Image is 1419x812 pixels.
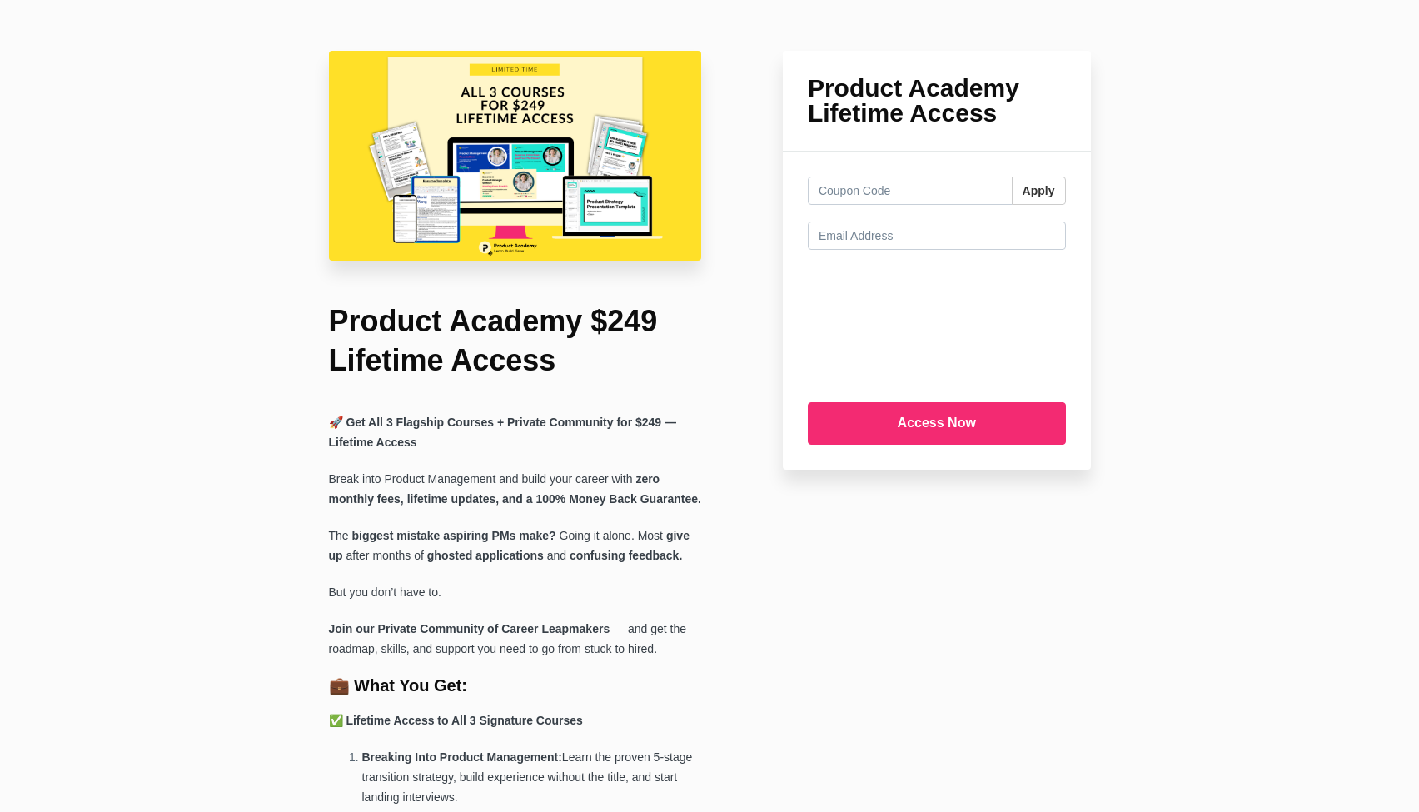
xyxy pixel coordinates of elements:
[808,402,1066,445] input: Access Now
[329,620,702,660] p: — and get the roadmap, skills, and support you need to go from stuck to hired.
[329,622,610,635] b: Join our Private Community of Career Leapmakers
[329,416,677,449] b: Get All 3 Flagship Courses + Private Community for $249 — Lifetime Access
[329,714,346,727] span: ✅
[329,470,702,510] p: Break into Product Management and build your career with
[570,549,682,562] strong: confusing feedback.
[329,583,702,603] p: But you don’t have to.
[329,529,690,562] strong: give up
[424,549,544,562] strong: ghosted applications
[329,676,467,695] b: 💼 What You Get:
[804,263,1069,389] iframe: Secure payment input frame
[352,529,556,542] strong: biggest mistake aspiring PMs make?
[329,416,346,429] span: 🚀
[808,76,1066,126] h1: Product Academy Lifetime Access
[362,750,562,764] b: Breaking Into Product Management:
[808,177,1013,205] input: Coupon Code
[362,748,702,808] p: Learn the proven 5-stage transition strategy, build experience without the title, and start landi...
[808,222,1066,250] input: Email Address
[329,51,702,261] img: 2acbe0-ed5c-22a8-4ace-e4ff77505c2_Online_Course_Launch_Mockup_Instagram_Post_1280_x_720_px_.png
[329,302,702,381] h1: Product Academy $249 Lifetime Access
[346,714,583,727] b: Lifetime Access to All 3 Signature Courses
[1012,177,1066,205] button: Apply
[329,526,702,566] p: The Going it alone. Most after months of and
